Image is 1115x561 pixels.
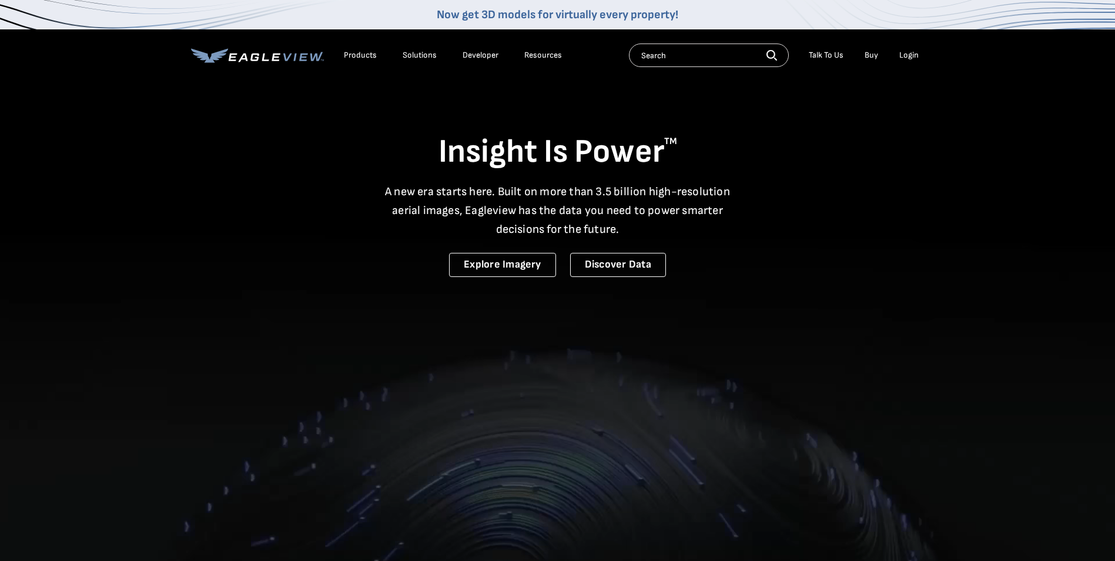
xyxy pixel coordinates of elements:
[899,50,919,61] div: Login
[664,136,677,147] sup: TM
[449,253,556,277] a: Explore Imagery
[403,50,437,61] div: Solutions
[809,50,843,61] div: Talk To Us
[437,8,678,22] a: Now get 3D models for virtually every property!
[344,50,377,61] div: Products
[629,44,789,67] input: Search
[570,253,666,277] a: Discover Data
[524,50,562,61] div: Resources
[191,132,925,173] h1: Insight Is Power
[463,50,498,61] a: Developer
[378,182,738,239] p: A new era starts here. Built on more than 3.5 billion high-resolution aerial images, Eagleview ha...
[865,50,878,61] a: Buy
